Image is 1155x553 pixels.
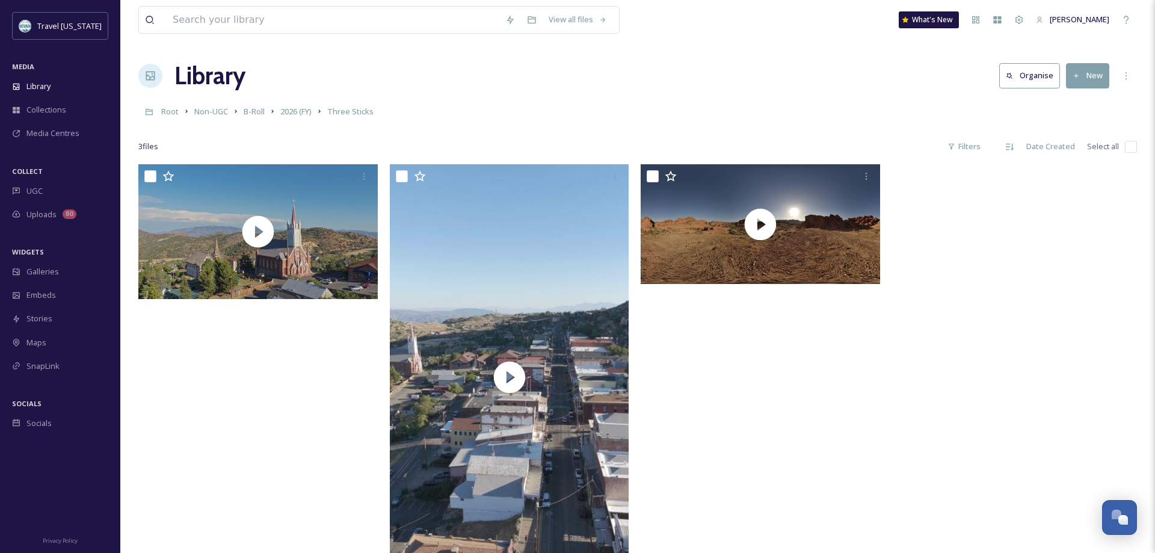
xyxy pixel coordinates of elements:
[1020,135,1081,158] div: Date Created
[12,247,44,256] span: WIDGETS
[26,185,43,197] span: UGC
[999,63,1060,88] button: Organise
[43,533,78,547] a: Privacy Policy
[1030,8,1115,31] a: [PERSON_NAME]
[37,20,102,31] span: Travel [US_STATE]
[19,20,31,32] img: download.jpeg
[244,104,265,119] a: B-Roll
[543,8,613,31] a: View all files
[26,313,52,324] span: Stories
[174,58,245,94] a: Library
[941,135,987,158] div: Filters
[280,106,312,117] span: 2026 (FY)
[12,62,34,71] span: MEDIA
[26,128,79,139] span: Media Centres
[26,360,60,372] span: SnapLink
[26,81,51,92] span: Library
[26,289,56,301] span: Embeds
[12,167,43,176] span: COLLECT
[12,399,42,408] span: SOCIALS
[26,209,57,220] span: Uploads
[161,106,179,117] span: Root
[1066,63,1109,88] button: New
[1102,500,1137,535] button: Open Chat
[327,106,374,117] span: Three Sticks
[26,104,66,116] span: Collections
[138,164,378,299] img: thumbnail
[1087,141,1119,152] span: Select all
[167,7,499,33] input: Search your library
[26,266,59,277] span: Galleries
[1050,14,1109,25] span: [PERSON_NAME]
[327,104,374,119] a: Three Sticks
[26,418,52,429] span: Socials
[63,209,76,219] div: 80
[641,164,880,284] img: thumbnail
[26,337,46,348] span: Maps
[138,141,158,152] span: 3 file s
[43,537,78,545] span: Privacy Policy
[280,104,312,119] a: 2026 (FY)
[161,104,179,119] a: Root
[194,106,228,117] span: Non-UGC
[194,104,228,119] a: Non-UGC
[899,11,959,28] a: What's New
[244,106,265,117] span: B-Roll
